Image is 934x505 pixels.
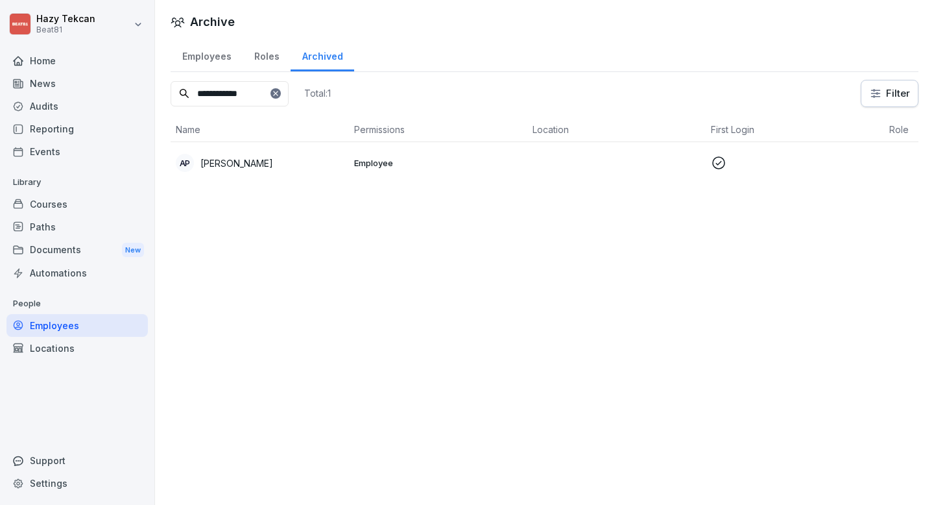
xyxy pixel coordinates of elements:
div: New [122,243,144,258]
div: Documents [6,238,148,262]
th: Name [171,117,349,142]
a: Settings [6,472,148,495]
a: Reporting [6,117,148,140]
div: AP [176,154,194,172]
a: Automations [6,262,148,284]
a: Home [6,49,148,72]
a: Employees [171,38,243,71]
a: Paths [6,216,148,238]
div: Support [6,449,148,472]
a: Events [6,140,148,163]
th: Permissions [349,117,527,142]
a: Archived [291,38,354,71]
h1: Archive [190,13,235,31]
a: Audits [6,95,148,117]
p: Library [6,172,148,193]
button: Filter [861,80,918,106]
p: People [6,293,148,314]
p: Employee [354,157,522,169]
a: Courses [6,193,148,216]
a: Employees [6,314,148,337]
th: First Login [706,117,884,142]
p: Hazy Tekcan [36,14,95,25]
a: Locations [6,337,148,360]
a: Roles [243,38,291,71]
p: Total: 1 [304,87,331,99]
p: [PERSON_NAME] [200,156,273,170]
th: Location [527,117,706,142]
div: Filter [869,87,910,100]
a: DocumentsNew [6,238,148,262]
p: Beat81 [36,25,95,34]
a: News [6,72,148,95]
